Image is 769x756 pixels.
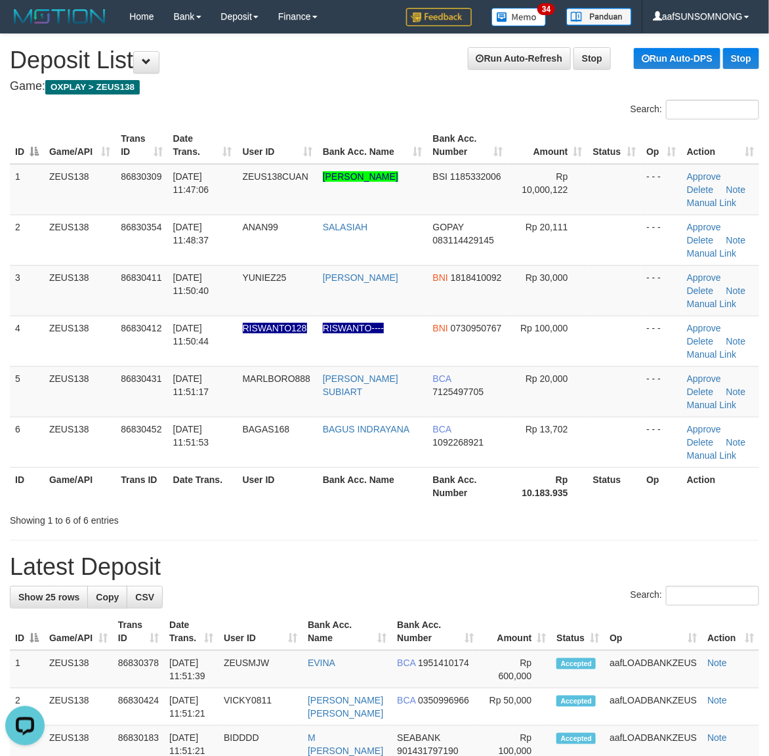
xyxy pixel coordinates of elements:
a: Note [707,658,727,668]
td: 2 [10,688,44,726]
a: Manual Link [687,198,737,208]
td: - - - [641,265,682,316]
a: [PERSON_NAME] [323,272,398,283]
th: Bank Acc. Number: activate to sort column ascending [428,127,509,164]
th: Op: activate to sort column ascending [641,127,682,164]
a: Delete [687,437,713,448]
td: 1 [10,164,44,215]
span: OXPLAY > ZEUS138 [45,80,140,94]
span: Copy 7125497705 to clipboard [433,387,484,397]
td: 4 [10,316,44,366]
h1: Deposit List [10,47,759,73]
a: EVINA [308,658,335,668]
span: CSV [135,592,154,602]
a: Note [726,235,746,245]
span: BNI [433,323,448,333]
td: - - - [641,164,682,215]
span: [DATE] 11:51:53 [173,424,209,448]
label: Search: [631,586,759,606]
span: [DATE] 11:50:40 [173,272,209,296]
span: 86830411 [121,272,161,283]
th: Bank Acc. Number [428,467,509,505]
a: RISWANTO---- [323,323,384,333]
th: Op [641,467,682,505]
span: [DATE] 11:48:37 [173,222,209,245]
th: Trans ID: activate to sort column ascending [115,127,167,164]
span: Copy 1185332006 to clipboard [450,171,501,182]
span: MARLBORO888 [243,373,310,384]
a: Manual Link [687,450,737,461]
a: Approve [687,222,721,232]
td: ZEUS138 [44,417,115,467]
th: User ID [238,467,318,505]
td: 86830424 [113,688,164,726]
th: Bank Acc. Name: activate to sort column ascending [302,613,392,650]
a: [PERSON_NAME] SUBIART [323,373,398,397]
span: Copy 1951410174 to clipboard [418,658,469,668]
td: - - - [641,316,682,366]
span: Copy 901431797190 to clipboard [397,745,458,756]
span: YUNIEZ25 [243,272,287,283]
td: aafLOADBANKZEUS [604,650,702,688]
a: [PERSON_NAME] [PERSON_NAME] [308,695,383,719]
span: 34 [537,3,555,15]
th: Amount: activate to sort column ascending [480,613,552,650]
a: Delete [687,235,713,245]
td: Rp 50,000 [480,688,552,726]
span: Nama rekening ada tanda titik/strip, harap diedit [243,323,307,333]
span: Rp 20,000 [526,373,568,384]
span: Copy 0350996966 to clipboard [418,695,469,705]
td: ZEUS138 [44,366,115,417]
td: ZEUS138 [44,688,113,726]
td: [DATE] 11:51:21 [164,688,218,726]
span: 86830309 [121,171,161,182]
span: BNI [433,272,448,283]
a: Delete [687,387,713,397]
img: Button%20Memo.svg [491,8,547,26]
td: 2 [10,215,44,265]
img: panduan.png [566,8,632,26]
label: Search: [631,100,759,119]
span: BSI [433,171,448,182]
span: BCA [433,424,451,434]
a: Show 25 rows [10,586,88,608]
td: - - - [641,366,682,417]
th: Trans ID: activate to sort column ascending [113,613,164,650]
td: - - - [641,417,682,467]
th: Amount: activate to sort column ascending [509,127,588,164]
a: Manual Link [687,248,737,259]
th: Rp 10.183.935 [509,467,588,505]
span: BCA [397,695,415,705]
th: Bank Acc. Number: activate to sort column ascending [392,613,479,650]
a: BAGUS INDRAYANA [323,424,410,434]
th: Game/API: activate to sort column ascending [44,127,115,164]
span: BAGAS168 [243,424,290,434]
a: Note [726,184,746,195]
td: aafLOADBANKZEUS [604,688,702,726]
input: Search: [666,586,759,606]
span: Rp 100,000 [520,323,568,333]
td: ZEUS138 [44,316,115,366]
th: ID: activate to sort column descending [10,613,44,650]
a: Approve [687,171,721,182]
th: Bank Acc. Name [318,467,428,505]
button: Open LiveChat chat widget [5,5,45,45]
td: ZEUS138 [44,215,115,265]
td: ZEUS138 [44,164,115,215]
th: Status [588,467,642,505]
th: Op: activate to sort column ascending [604,613,702,650]
a: Stop [573,47,611,70]
a: Approve [687,424,721,434]
th: Bank Acc. Name: activate to sort column ascending [318,127,428,164]
th: Game/API [44,467,115,505]
a: Delete [687,336,713,346]
a: Note [707,695,727,705]
input: Search: [666,100,759,119]
span: ANAN99 [243,222,278,232]
span: [DATE] 11:51:17 [173,373,209,397]
span: BCA [433,373,451,384]
span: GOPAY [433,222,464,232]
td: 1 [10,650,44,688]
td: Rp 600,000 [480,650,552,688]
a: Manual Link [687,400,737,410]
